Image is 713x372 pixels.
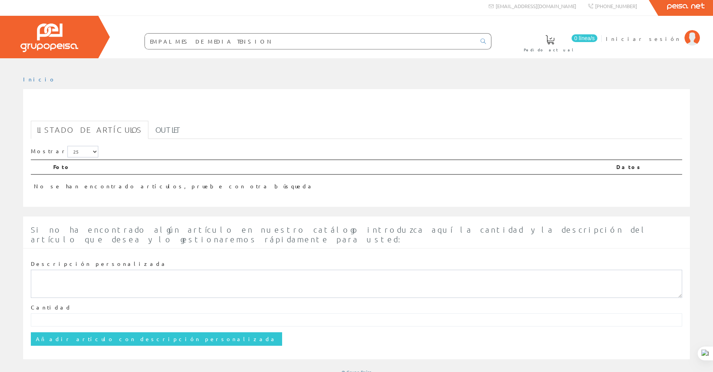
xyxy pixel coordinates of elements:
[613,160,682,174] th: Datos
[31,225,648,244] span: Si no ha encontrado algún artículo en nuestro catálogo introduzca aquí la cantidad y la descripci...
[595,3,637,9] span: [PHONE_NUMBER]
[524,46,576,54] span: Pedido actual
[606,29,700,36] a: Iniciar sesión
[31,101,682,117] h1: EMPALMES DE MEDIA TENSION
[31,304,72,311] label: Cantidad
[31,260,168,268] label: Descripción personalizada
[31,332,282,345] input: Añadir artículo con descripción personalizada
[149,121,187,139] a: Outlet
[23,76,56,83] a: Inicio
[31,174,613,193] td: No se han encontrado artículos, pruebe con otra búsqueda
[572,34,597,42] span: 0 línea/s
[50,160,613,174] th: Foto
[145,34,476,49] input: Buscar ...
[67,146,98,157] select: Mostrar
[31,121,148,139] a: Listado de artículos
[31,146,98,157] label: Mostrar
[20,24,78,52] img: Grupo Peisa
[496,3,576,9] span: [EMAIL_ADDRESS][DOMAIN_NAME]
[606,35,681,42] span: Iniciar sesión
